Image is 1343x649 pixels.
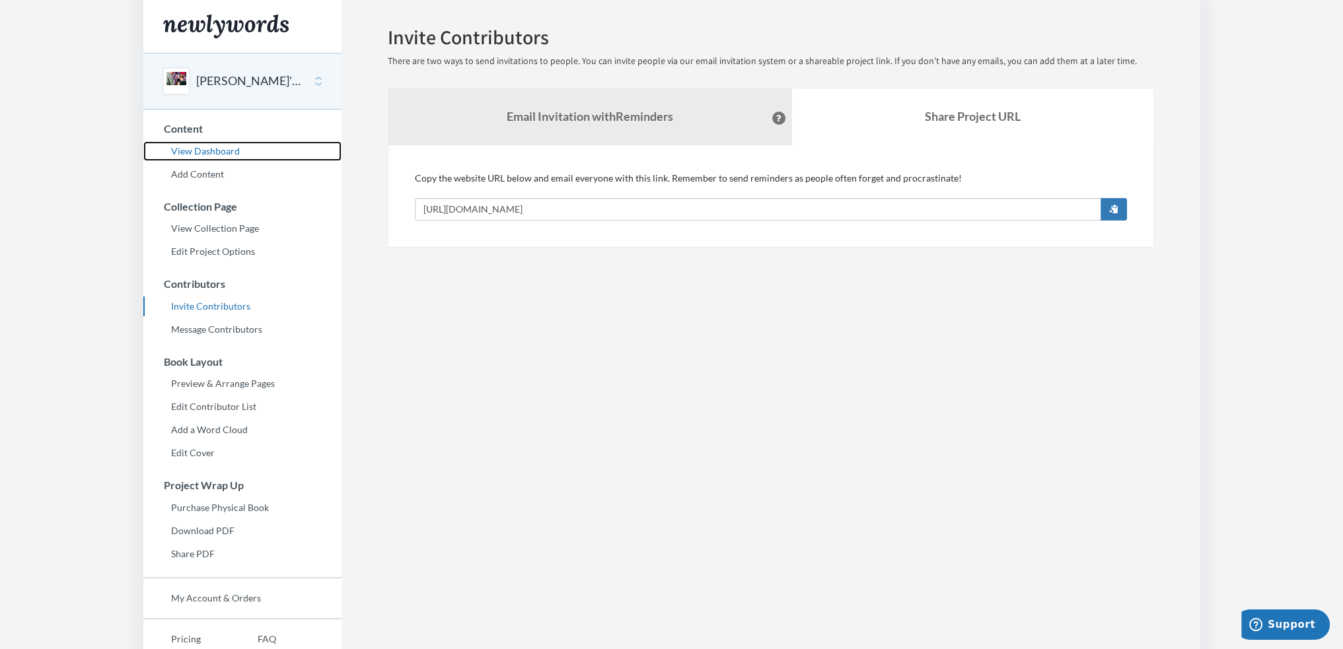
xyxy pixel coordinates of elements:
[144,479,342,491] h3: Project Wrap Up
[143,374,342,393] a: Preview & Arrange Pages
[143,320,342,339] a: Message Contributors
[388,26,1154,48] h2: Invite Contributors
[143,242,342,261] a: Edit Project Options
[143,420,342,440] a: Add a Word Cloud
[388,55,1154,68] p: There are two ways to send invitations to people. You can invite people via our email invitation ...
[230,629,276,649] a: FAQ
[143,544,342,564] a: Share PDF
[143,629,230,649] a: Pricing
[163,15,289,38] img: Newlywords logo
[143,219,342,238] a: View Collection Page
[1241,609,1330,642] iframe: Opens a widget where you can chat to one of our agents
[143,498,342,518] a: Purchase Physical Book
[144,123,342,135] h3: Content
[144,201,342,213] h3: Collection Page
[143,141,342,161] a: View Dashboard
[143,397,342,417] a: Edit Contributor List
[507,109,673,123] strong: Email Invitation with Reminders
[143,296,342,316] a: Invite Contributors
[196,73,303,90] button: [PERSON_NAME]'s Retirement
[925,109,1021,123] b: Share Project URL
[143,164,342,184] a: Add Content
[143,588,342,608] a: My Account & Orders
[143,521,342,541] a: Download PDF
[144,278,342,290] h3: Contributors
[143,443,342,463] a: Edit Cover
[144,356,342,368] h3: Book Layout
[415,172,1127,221] div: Copy the website URL below and email everyone with this link. Remember to send reminders as peopl...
